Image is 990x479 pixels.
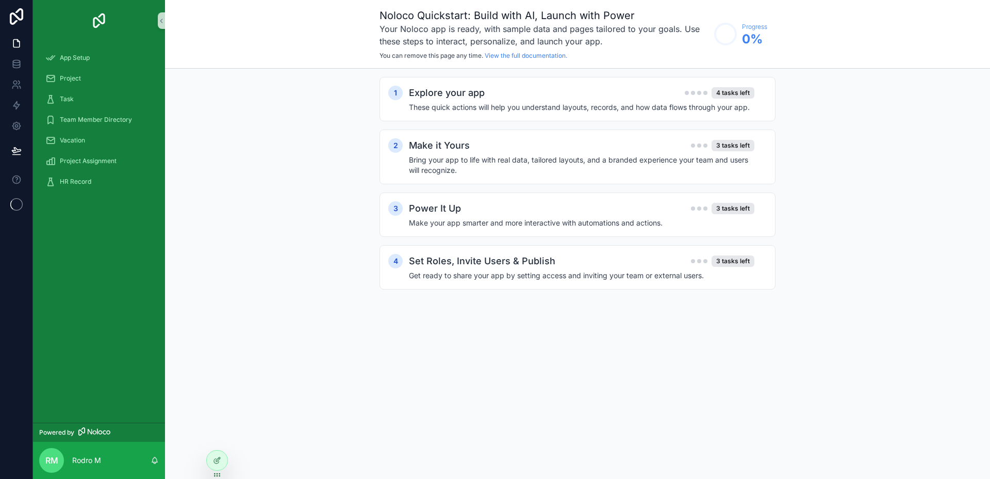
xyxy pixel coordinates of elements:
[60,178,91,186] span: HR Record
[742,31,767,47] span: 0 %
[39,69,159,88] a: Project
[379,23,709,47] h3: Your Noloco app is ready, with sample data and pages tailored to your goals. Use these steps to i...
[33,41,165,204] div: scrollable content
[60,116,132,124] span: Team Member Directory
[409,218,754,228] h4: Make your app smarter and more interactive with automations and actions.
[39,49,159,67] a: App Setup
[39,152,159,170] a: Project Assignment
[33,423,165,442] a: Powered by
[379,52,483,59] span: You can remove this page any time.
[45,454,58,467] span: RM
[409,155,754,175] h4: Bring your app to life with real data, tailored layouts, and a branded experience your team and u...
[60,95,74,103] span: Task
[39,90,159,108] a: Task
[60,136,85,145] span: Vacation
[409,201,461,216] h2: Power It Up
[388,201,403,216] div: 3
[388,254,403,268] div: 4
[379,8,709,23] h1: Noloco Quickstart: Build with AI, Launch with Power
[39,428,74,437] span: Powered by
[39,131,159,150] a: Vacation
[409,102,754,113] h4: These quick actions will help you understand layouts, records, and how data flows through your app.
[742,23,767,31] span: Progress
[712,203,754,214] div: 3 tasks left
[91,12,107,29] img: App logo
[60,74,81,83] span: Project
[712,140,754,151] div: 3 tasks left
[39,172,159,191] a: HR Record
[409,254,555,268] h2: Set Roles, Invite Users & Publish
[485,52,567,59] a: View the full documentation.
[409,86,485,100] h2: Explore your app
[72,455,101,466] p: Rodro M
[409,270,754,281] h4: Get ready to share your app by setting access and inviting your team or external users.
[388,138,403,153] div: 2
[409,138,470,153] h2: Make it Yours
[712,256,754,267] div: 3 tasks left
[388,86,403,100] div: 1
[165,69,990,318] div: scrollable content
[39,110,159,129] a: Team Member Directory
[60,54,90,62] span: App Setup
[60,157,117,165] span: Project Assignment
[712,87,754,99] div: 4 tasks left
